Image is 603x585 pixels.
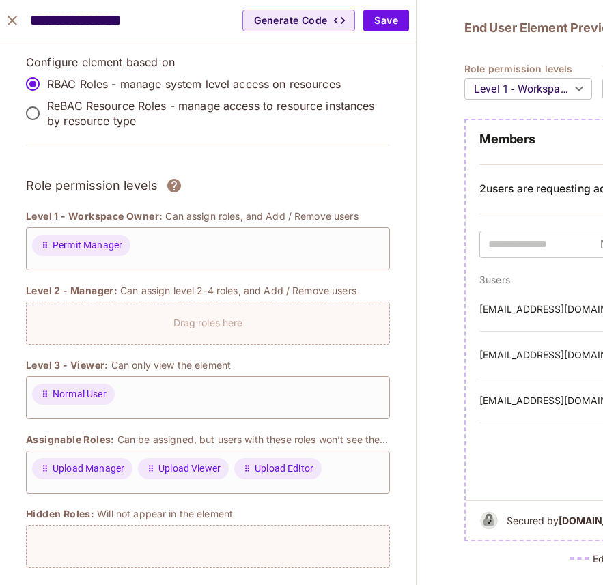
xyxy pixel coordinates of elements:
[464,62,602,75] h4: Role permission levels
[165,210,358,223] p: Can assign roles, and Add / Remove users
[166,177,182,194] svg: Assign roles to different permission levels and grant users the correct rights over each element....
[120,284,356,297] p: Can assign level 2-4 roles, and Add / Remove users
[111,358,231,371] p: Can only view the element
[47,76,341,91] p: RBAC Roles - manage system level access on resources
[158,461,221,476] span: Upload Viewer
[53,461,124,476] span: Upload Manager
[26,284,117,298] span: Level 2 - Manager:
[242,10,355,31] button: Generate Code
[53,387,107,401] span: Normal User
[26,507,94,521] span: Hidden Roles:
[173,316,243,329] p: Drag roles here
[464,70,592,108] div: Level 1 - Workspace Owner
[97,507,233,520] p: Will not appear in the element
[255,461,313,476] span: Upload Editor
[363,10,409,31] button: Save
[26,358,109,372] span: Level 3 - Viewer:
[26,175,158,196] h3: Role permission levels
[53,238,122,253] span: Permit Manager
[26,55,390,70] p: Configure element based on
[26,433,115,446] span: Assignable Roles:
[477,508,501,533] img: b&w logo
[26,210,163,223] span: Level 1 - Workspace Owner:
[47,98,379,128] p: ReBAC Resource Roles - manage access to resource instances by resource type
[117,433,390,446] p: Can be assigned, but users with these roles won’t see the element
